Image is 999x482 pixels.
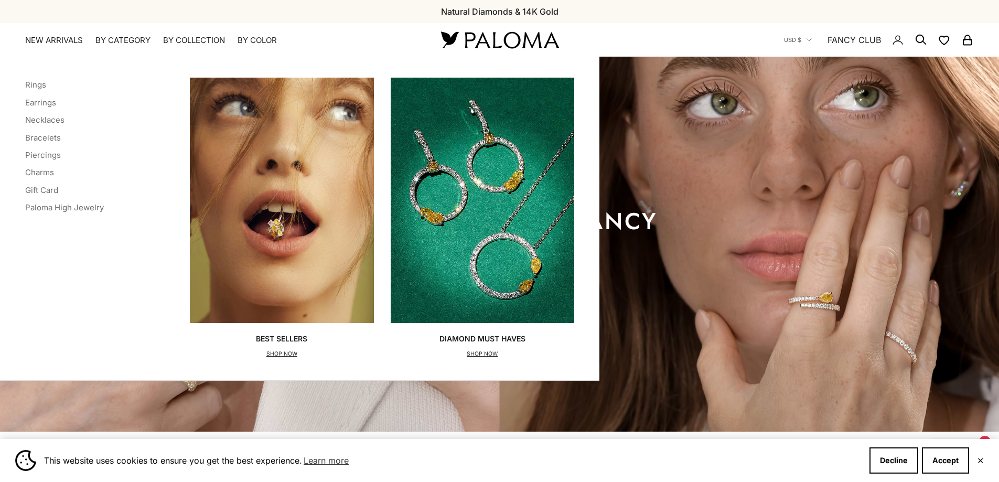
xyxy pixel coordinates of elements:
nav: Primary navigation [25,35,416,46]
a: Piercings [25,150,61,160]
a: FANCY CLUB [828,33,881,47]
img: Cookie banner [15,450,36,471]
a: Necklaces [25,115,65,125]
summary: By Color [238,35,277,46]
a: Paloma High Jewelry [25,202,104,212]
a: Diamond Must HavesSHOP NOW [391,78,574,359]
a: Earrings [25,98,56,108]
nav: Secondary navigation [784,23,974,57]
a: Bracelets [25,133,61,143]
button: USD $ [784,35,812,45]
button: Accept [922,447,969,474]
button: Decline [869,447,918,474]
a: Best SellersSHOP NOW [190,78,373,359]
span: This website uses cookies to ensure you get the best experience. [44,453,861,468]
p: SHOP NOW [256,349,307,359]
a: NEW ARRIVALS [25,35,83,46]
summary: By Category [95,35,151,46]
p: Best Sellers [256,334,307,344]
button: Close [977,457,984,464]
p: Diamond Must Haves [439,334,525,344]
span: USD $ [784,35,801,45]
a: Rings [25,80,46,90]
a: Charms [25,167,54,177]
a: Gift Card [25,185,58,195]
p: SHOP NOW [439,349,525,359]
p: Natural Diamonds & 14K Gold [441,5,558,18]
summary: By Collection [163,35,225,46]
a: Learn more [302,453,350,468]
